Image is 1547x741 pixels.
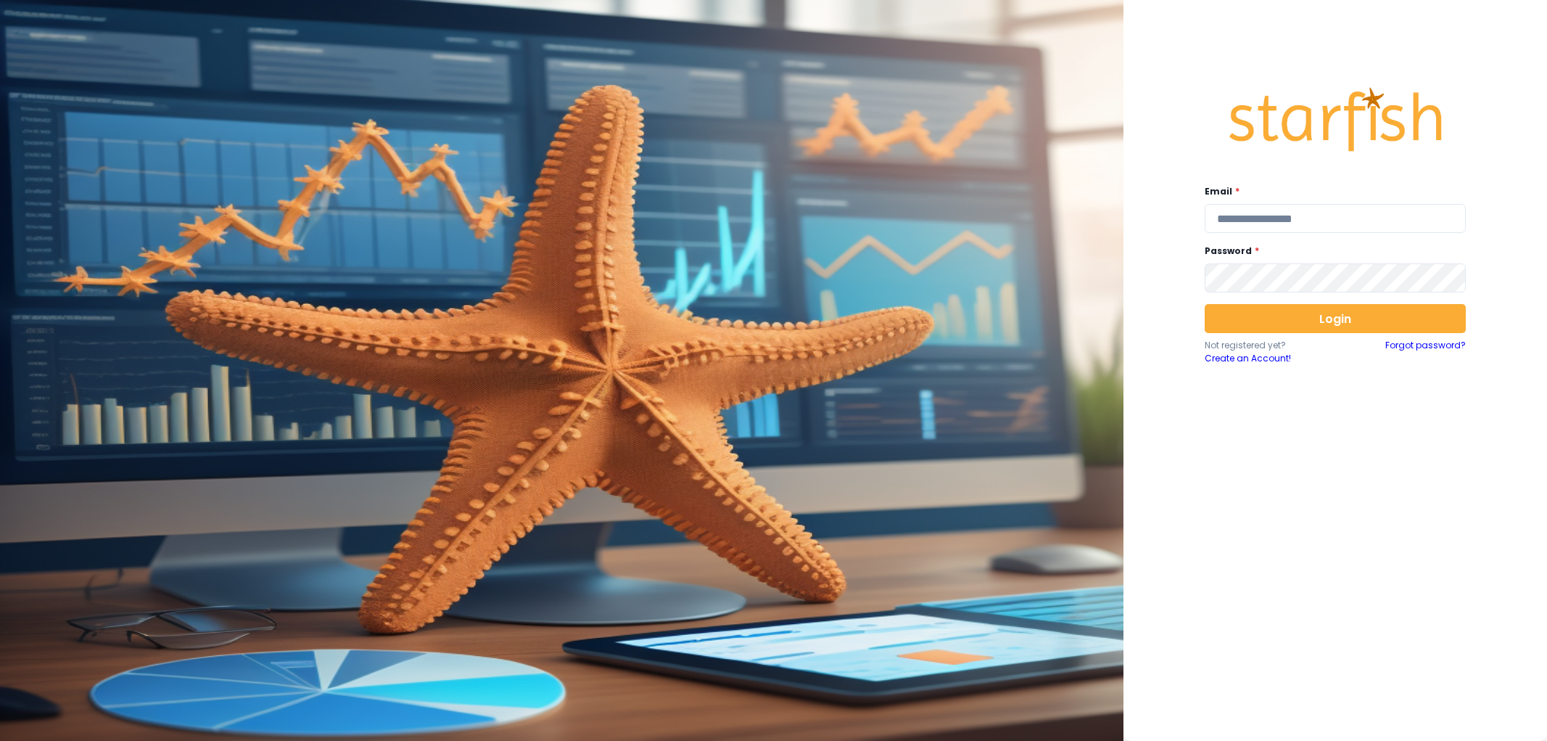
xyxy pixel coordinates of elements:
[1205,339,1335,352] p: Not registered yet?
[1205,352,1335,365] a: Create an Account!
[1205,304,1466,333] button: Login
[1385,339,1466,365] a: Forgot password?
[1226,74,1444,165] img: Logo.42cb71d561138c82c4ab.png
[1205,185,1457,198] label: Email
[1205,245,1457,258] label: Password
